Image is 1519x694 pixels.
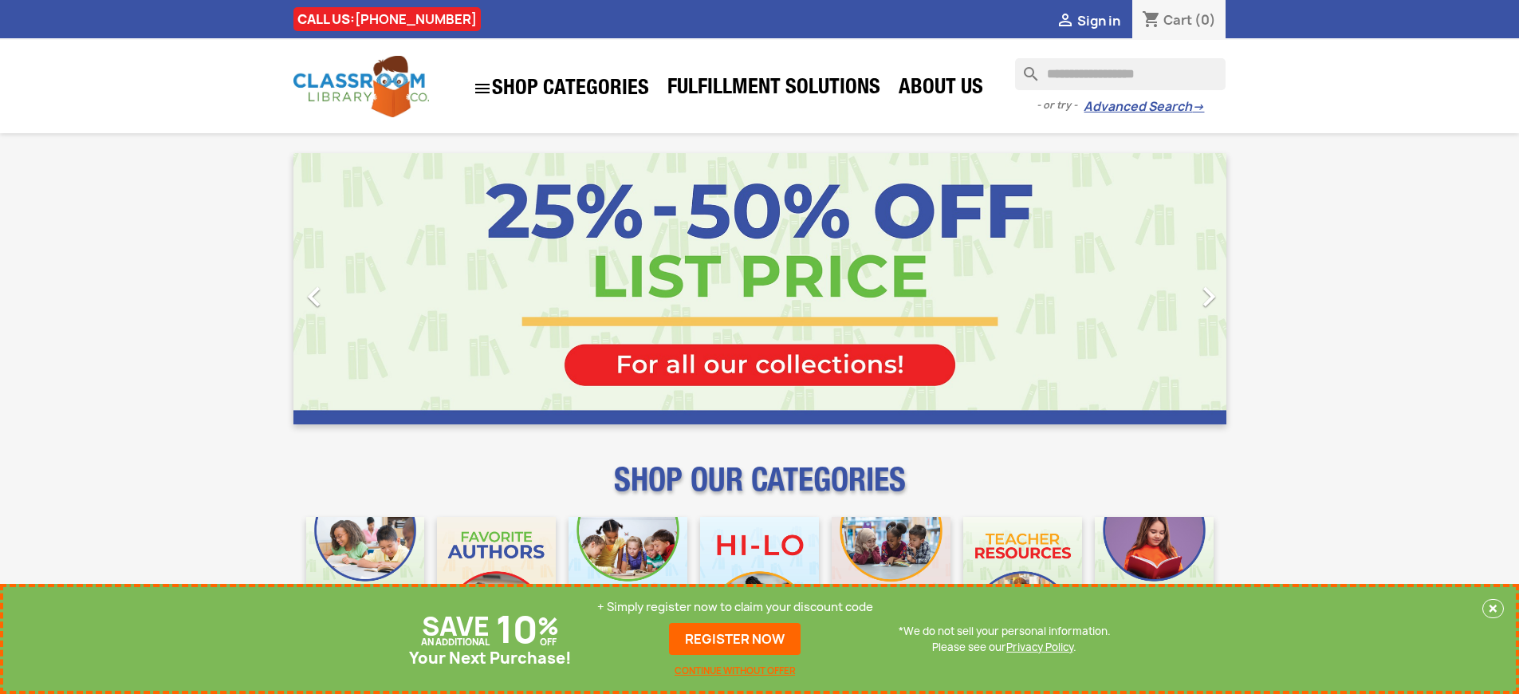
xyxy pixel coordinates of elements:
img: CLC_Bulk_Mobile.jpg [306,517,425,636]
span: (0) [1194,11,1216,29]
i: shopping_cart [1142,11,1161,30]
a: About Us [891,73,991,105]
a: Fulfillment Solutions [659,73,888,105]
img: CLC_Teacher_Resources_Mobile.jpg [963,517,1082,636]
span: - or try - [1037,97,1084,113]
span: Cart [1163,11,1192,29]
i:  [294,277,334,317]
a:  Sign in [1056,12,1120,30]
ul: Carousel container [293,153,1226,424]
img: CLC_Dyslexia_Mobile.jpg [1095,517,1214,636]
img: CLC_Favorite_Authors_Mobile.jpg [437,517,556,636]
i: search [1015,58,1034,77]
div: CALL US: [293,7,481,31]
img: CLC_Fiction_Nonfiction_Mobile.jpg [832,517,950,636]
img: CLC_HiLo_Mobile.jpg [700,517,819,636]
a: Next [1086,153,1226,424]
i:  [473,79,492,98]
a: SHOP CATEGORIES [465,71,657,106]
span: → [1192,99,1204,115]
img: Classroom Library Company [293,56,429,117]
p: SHOP OUR CATEGORIES [293,475,1226,504]
a: Previous [293,153,434,424]
img: CLC_Phonics_And_Decodables_Mobile.jpg [569,517,687,636]
a: [PHONE_NUMBER] [355,10,477,28]
a: Advanced Search→ [1084,99,1204,115]
input: Search [1015,58,1226,90]
i:  [1056,12,1075,31]
span: Sign in [1077,12,1120,30]
i:  [1189,277,1229,317]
